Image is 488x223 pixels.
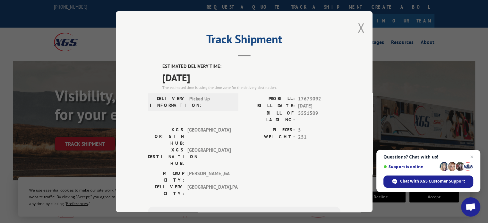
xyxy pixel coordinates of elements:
[189,95,233,108] span: Picked Up
[298,126,340,133] span: 5
[148,146,184,167] label: XGS DESTINATION HUB:
[244,95,295,102] label: PROBILL:
[148,183,184,197] label: DELIVERY CITY:
[357,19,364,36] button: Close modal
[468,153,475,161] span: Close chat
[244,102,295,110] label: BILL DATE:
[244,133,295,141] label: WEIGHT:
[148,35,340,47] h2: Track Shipment
[298,102,340,110] span: [DATE]
[150,95,186,108] label: DELIVERY INFORMATION:
[461,197,480,217] div: Open chat
[383,154,473,159] span: Questions? Chat with us!
[298,133,340,141] span: 251
[244,126,295,133] label: PIECES:
[187,126,231,146] span: [GEOGRAPHIC_DATA]
[383,176,473,188] div: Chat with XGS Customer Support
[400,178,465,184] span: Chat with XGS Customer Support
[298,95,340,102] span: 17673092
[148,126,184,146] label: XGS ORIGIN HUB:
[162,84,340,90] div: The estimated time is using the time zone for the delivery destination.
[187,146,231,167] span: [GEOGRAPHIC_DATA]
[187,170,231,183] span: [PERSON_NAME] , GA
[244,109,295,123] label: BILL OF LADING:
[162,63,340,70] label: ESTIMATED DELIVERY TIME:
[298,109,340,123] span: 5551509
[162,70,340,84] span: [DATE]
[148,170,184,183] label: PICKUP CITY:
[187,183,231,197] span: [GEOGRAPHIC_DATA] , PA
[383,164,437,169] span: Support is online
